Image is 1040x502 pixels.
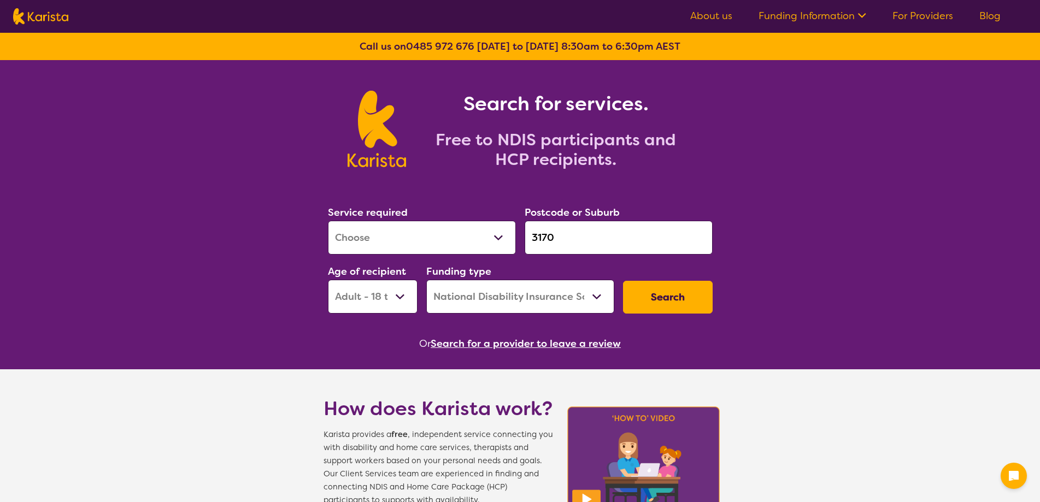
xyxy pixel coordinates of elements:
[406,40,474,53] a: 0485 972 676
[348,91,406,167] img: Karista logo
[328,206,408,219] label: Service required
[391,429,408,440] b: free
[419,335,431,352] span: Or
[979,9,1001,22] a: Blog
[13,8,68,25] img: Karista logo
[426,265,491,278] label: Funding type
[328,265,406,278] label: Age of recipient
[431,335,621,352] button: Search for a provider to leave a review
[419,130,692,169] h2: Free to NDIS participants and HCP recipients.
[759,9,866,22] a: Funding Information
[690,9,732,22] a: About us
[525,206,620,219] label: Postcode or Suburb
[623,281,713,314] button: Search
[360,40,680,53] b: Call us on [DATE] to [DATE] 8:30am to 6:30pm AEST
[525,221,713,255] input: Type
[324,395,553,422] h1: How does Karista work?
[419,91,692,117] h1: Search for services.
[892,9,953,22] a: For Providers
